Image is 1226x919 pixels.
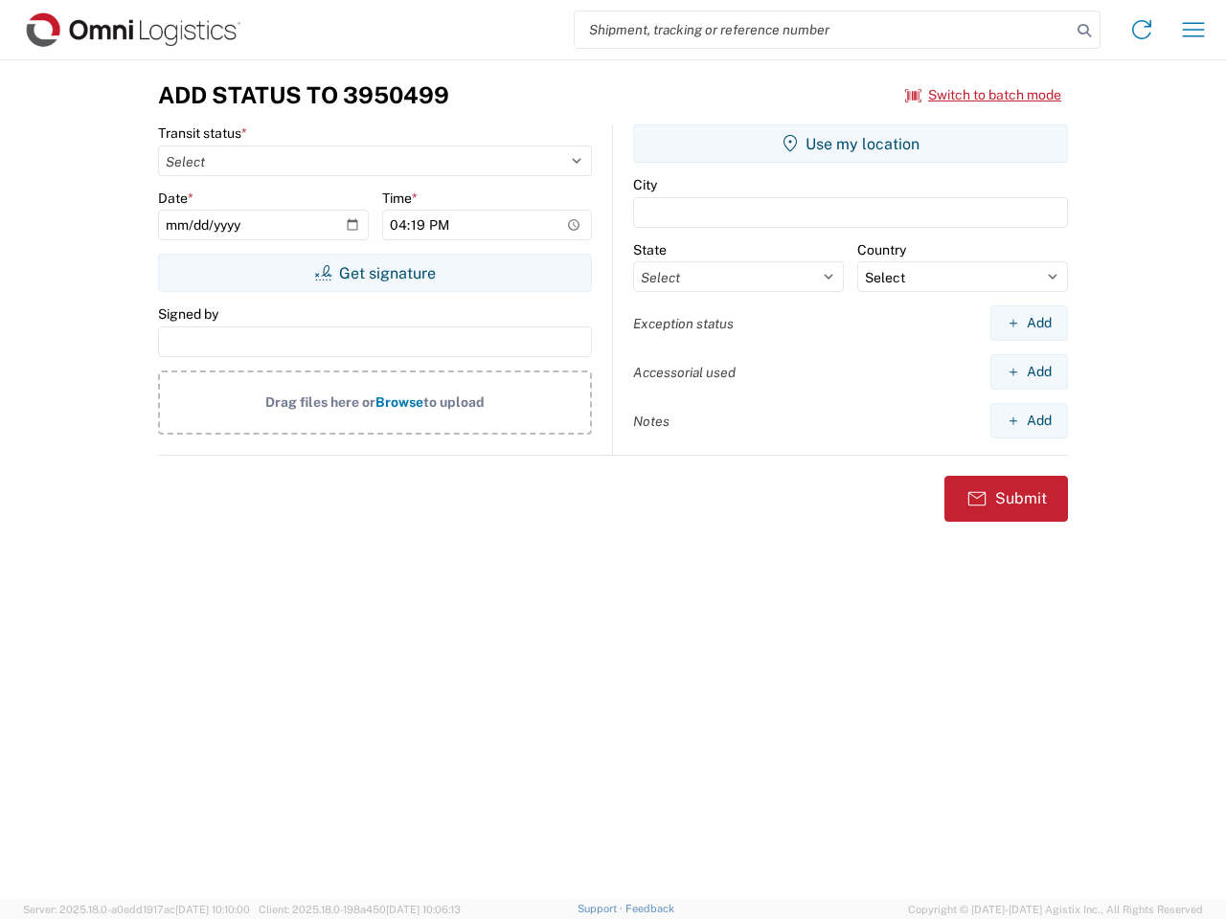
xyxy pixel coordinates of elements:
[158,305,218,323] label: Signed by
[158,81,449,109] h3: Add Status to 3950499
[158,124,247,142] label: Transit status
[944,476,1068,522] button: Submit
[375,394,423,410] span: Browse
[575,11,1071,48] input: Shipment, tracking or reference number
[158,190,193,207] label: Date
[382,190,418,207] label: Time
[423,394,485,410] span: to upload
[625,903,674,914] a: Feedback
[578,903,625,914] a: Support
[633,124,1068,163] button: Use my location
[990,354,1068,390] button: Add
[905,79,1061,111] button: Switch to batch mode
[158,254,592,292] button: Get signature
[908,901,1203,918] span: Copyright © [DATE]-[DATE] Agistix Inc., All Rights Reserved
[175,904,250,915] span: [DATE] 10:10:00
[990,305,1068,341] button: Add
[990,403,1068,438] button: Add
[259,904,461,915] span: Client: 2025.18.0-198a450
[386,904,461,915] span: [DATE] 10:06:13
[633,364,736,381] label: Accessorial used
[633,176,657,193] label: City
[265,394,375,410] span: Drag files here or
[633,413,670,430] label: Notes
[857,241,906,258] label: Country
[633,315,734,332] label: Exception status
[633,241,667,258] label: State
[23,904,250,915] span: Server: 2025.18.0-a0edd1917ac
